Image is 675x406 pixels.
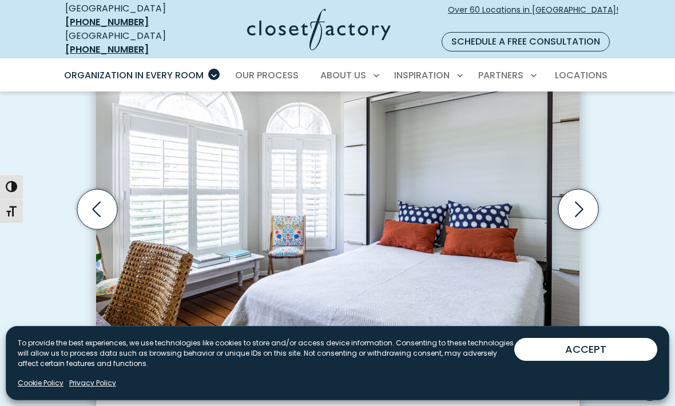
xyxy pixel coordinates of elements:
button: Previous slide [73,185,122,234]
span: Locations [555,69,607,82]
span: Partners [478,69,523,82]
span: About Us [320,69,366,82]
span: Organization in Every Room [64,69,204,82]
nav: Primary Menu [56,59,619,91]
p: To provide the best experiences, we use technologies like cookies to store and/or access device i... [18,338,514,369]
a: [PHONE_NUMBER] [65,15,149,29]
a: [PHONE_NUMBER] [65,43,149,56]
a: Cookie Policy [18,378,63,388]
span: Our Process [235,69,299,82]
div: [GEOGRAPHIC_DATA] [65,2,190,29]
span: Over 60 Locations in [GEOGRAPHIC_DATA]! [448,4,618,28]
img: Closet Factory Logo [247,9,391,50]
button: ACCEPT [514,338,657,361]
button: Next slide [554,185,603,234]
span: Inspiration [394,69,450,82]
div: [GEOGRAPHIC_DATA] [65,29,190,57]
a: Privacy Policy [69,378,116,388]
a: Schedule a Free Consultation [442,32,610,51]
img: Murphy bed with a hidden frame wall feature [96,30,579,357]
